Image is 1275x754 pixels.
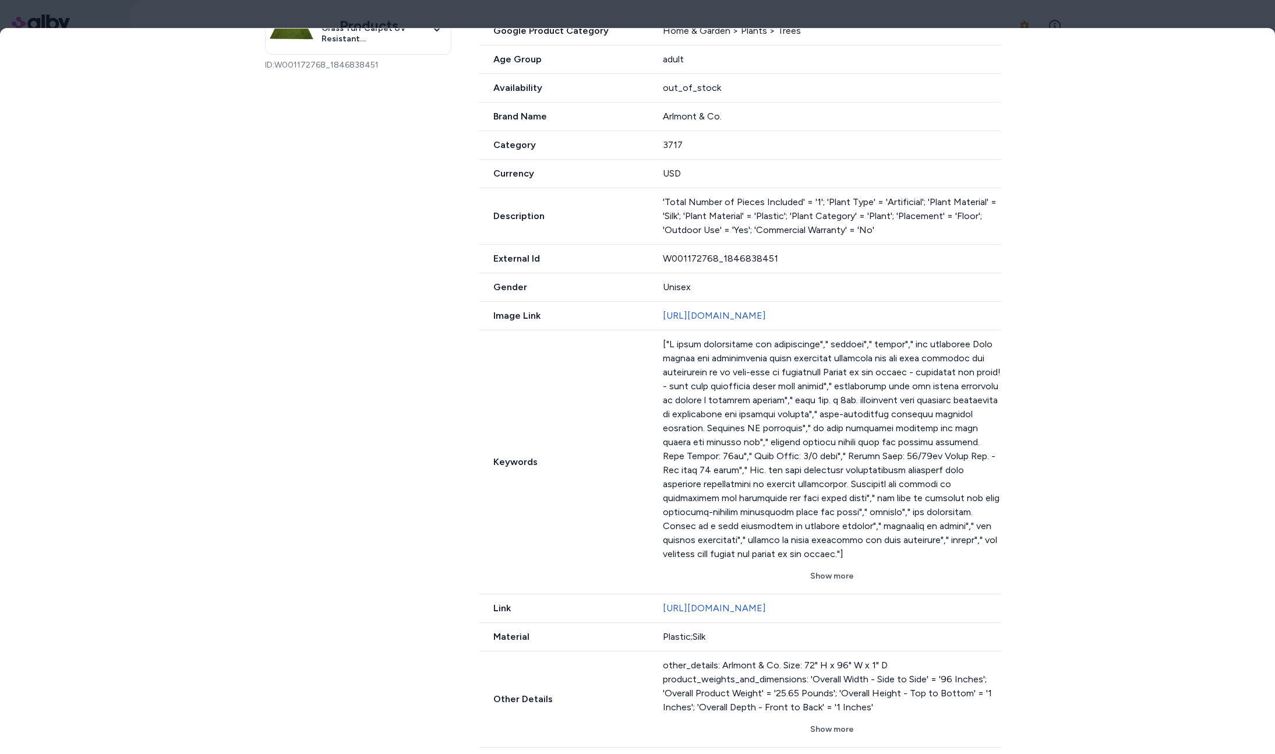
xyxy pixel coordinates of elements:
[663,24,1001,38] div: Home & Garden > Plants > Trees
[663,719,1001,740] button: Show more
[479,309,649,323] span: Image Link
[663,337,1001,561] div: ["L ipsum dolorsitame con adipiscinge"," seddoei"," tempor"," inc utlaboree Dolo magnaa eni admin...
[479,138,649,152] span: Category
[479,630,649,644] span: Material
[663,658,1001,714] div: other_details: Arlmont & Co. Size: 72" H x 96" W x 1" D product_weights_and_dimensions: 'Overall ...
[663,280,1001,294] div: Unisex
[479,601,649,615] span: Link
[663,52,1001,66] div: adult
[479,24,649,38] span: Google Product Category
[479,252,649,266] span: External Id
[663,81,1001,95] div: out_of_stock
[479,110,649,124] span: Brand Name
[479,167,649,181] span: Currency
[265,2,451,55] button: Artificial Professional Grass Turf Carpet UV Resistant (Indoor/Outdoor)
[265,59,451,71] p: ID: W001172768_1846838451
[479,692,649,706] span: Other Details
[479,52,649,66] span: Age Group
[663,138,1001,152] div: 3717
[663,630,1001,644] div: Plastic;Silk
[479,209,649,223] span: Description
[663,603,766,614] a: [URL][DOMAIN_NAME]
[663,195,1001,237] p: 'Total Number of Pieces Included' = '1'; 'Plant Type' = 'Artificial'; 'Plant Material' = 'Silk'; ...
[663,252,1001,266] div: W001172768_1846838451
[479,81,649,95] span: Availability
[268,5,315,52] img: .jpg
[663,167,1001,181] div: USD
[479,455,649,469] span: Keywords
[322,13,425,44] span: Artificial Professional Grass Turf Carpet UV Resistant (Indoor/Outdoor)
[663,110,1001,124] div: Arlmont & Co.
[663,566,1001,587] button: Show more
[479,280,649,294] span: Gender
[663,310,766,321] a: [URL][DOMAIN_NAME]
